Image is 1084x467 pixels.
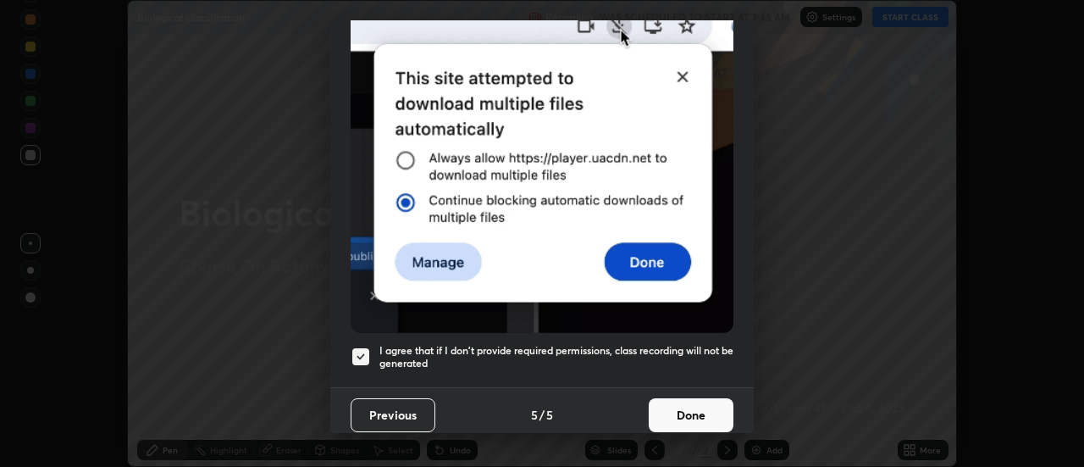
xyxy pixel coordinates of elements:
button: Done [649,398,733,432]
h4: 5 [531,406,538,424]
h4: 5 [546,406,553,424]
h5: I agree that if I don't provide required permissions, class recording will not be generated [379,344,733,370]
h4: / [539,406,545,424]
button: Previous [351,398,435,432]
